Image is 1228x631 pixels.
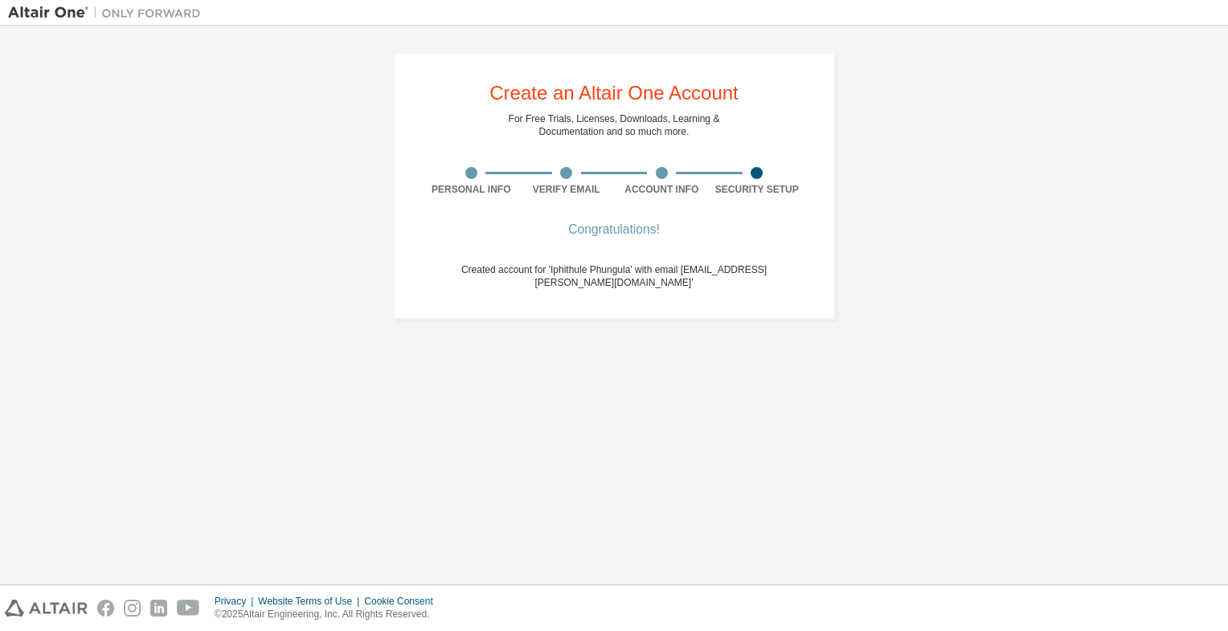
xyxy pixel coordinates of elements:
div: Create an Altair One Account [489,83,739,103]
img: facebook.svg [97,600,114,617]
div: Personal Info [424,183,519,196]
div: Security Setup [710,183,805,196]
img: youtube.svg [177,600,200,617]
div: Verify Email [519,183,615,196]
span: Created account for 'Iphithule Phungula' with email [EMAIL_ADDRESS][PERSON_NAME][DOMAIN_NAME]' [461,264,767,288]
p: © 2025 Altair Engineering, Inc. All Rights Reserved. [215,608,443,621]
div: Website Terms of Use [258,595,364,608]
img: instagram.svg [124,600,141,617]
img: Altair One [8,5,209,21]
div: Account Info [614,183,710,196]
img: altair_logo.svg [5,600,88,617]
img: linkedin.svg [150,600,167,617]
div: For Free Trials, Licenses, Downloads, Learning & Documentation and so much more. [509,112,720,138]
div: Privacy [215,595,258,608]
div: Congratulations! [424,225,804,234]
div: Cookie Consent [364,595,442,608]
